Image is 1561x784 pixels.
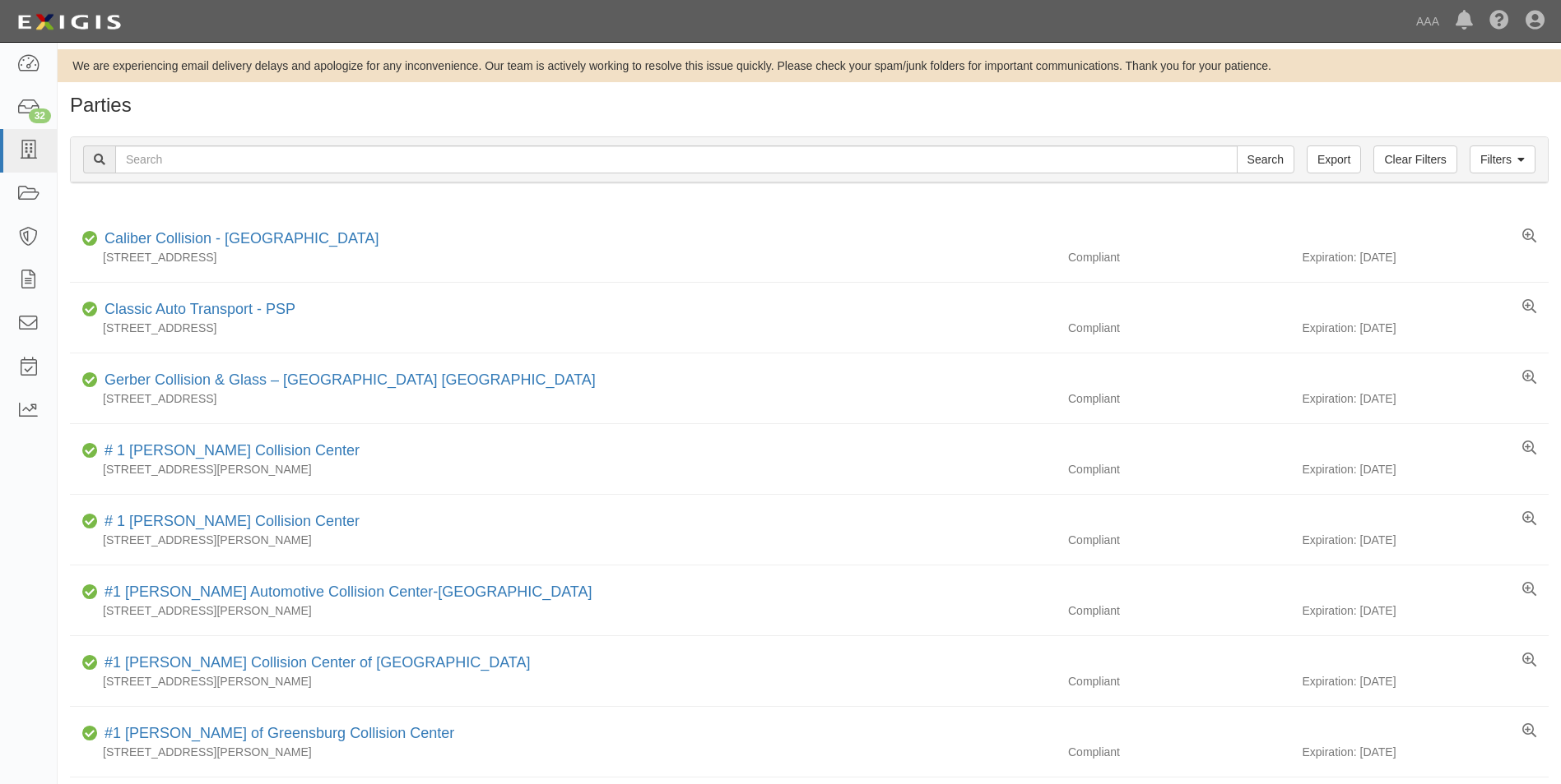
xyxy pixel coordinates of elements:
div: 32 [29,108,51,123]
div: [STREET_ADDRESS] [70,249,1056,265]
a: View results summary [1522,723,1536,740]
div: Compliant [1056,461,1302,477]
div: #1 Cochran of Greensburg Collision Center [98,723,454,745]
a: View results summary [1522,511,1536,528]
a: View results summary [1522,653,1536,669]
div: Compliant [1056,532,1302,548]
div: Compliant [1056,249,1302,265]
i: Compliant [82,657,98,669]
a: Caliber Collision - [GEOGRAPHIC_DATA] [105,230,379,247]
a: Gerber Collision & Glass – [GEOGRAPHIC_DATA] [GEOGRAPHIC_DATA] [105,371,596,388]
h1: Parties [70,95,1549,116]
div: [STREET_ADDRESS][PERSON_NAME] [70,744,1056,760]
div: Compliant [1056,320,1302,336]
a: Export [1307,145,1361,173]
i: Compliant [82,233,98,245]
a: #1 [PERSON_NAME] Collision Center of [GEOGRAPHIC_DATA] [105,654,531,671]
div: # 1 Cochran Collision Center [98,511,360,533]
div: Expiration: [DATE] [1302,320,1548,336]
a: View results summary [1522,582,1536,598]
div: Compliant [1056,390,1302,407]
div: Compliant [1056,744,1302,760]
div: [STREET_ADDRESS][PERSON_NAME] [70,673,1056,689]
a: # 1 [PERSON_NAME] Collision Center [105,513,360,529]
img: logo-5460c22ac91f19d4615b14bd174203de0afe785f0fc80cf4dbbc73dc1793850b.png [12,7,126,37]
div: [STREET_ADDRESS][PERSON_NAME] [70,461,1056,477]
div: [STREET_ADDRESS] [70,390,1056,407]
div: [STREET_ADDRESS][PERSON_NAME] [70,602,1056,619]
div: Gerber Collision & Glass – Houston Brighton [98,370,596,391]
div: Expiration: [DATE] [1302,249,1548,265]
div: Caliber Collision - Gainesville [98,228,379,250]
div: [STREET_ADDRESS] [70,320,1056,336]
div: Compliant [1056,673,1302,689]
div: Classic Auto Transport - PSP [98,299,295,321]
i: Compliant [82,445,98,457]
a: Clear Filters [1373,145,1456,173]
a: View results summary [1522,370,1536,386]
div: [STREET_ADDRESS][PERSON_NAME] [70,532,1056,548]
div: We are experiencing email delivery delays and apologize for any inconvenience. Our team is active... [58,58,1561,74]
input: Search [115,145,1238,173]
i: Help Center - Complianz [1489,12,1509,31]
a: Classic Auto Transport - PSP [105,301,295,317]
div: Expiration: [DATE] [1302,673,1548,689]
a: Filters [1470,145,1535,173]
div: Expiration: [DATE] [1302,602,1548,619]
i: Compliant [82,304,98,316]
a: View results summary [1522,440,1536,457]
div: Expiration: [DATE] [1302,744,1548,760]
a: View results summary [1522,228,1536,245]
i: Compliant [82,728,98,740]
div: Expiration: [DATE] [1302,461,1548,477]
i: Compliant [82,375,98,386]
a: AAA [1408,5,1447,38]
div: Compliant [1056,602,1302,619]
div: #1 Cochran Automotive Collision Center-Monroeville [98,582,592,603]
a: #1 [PERSON_NAME] of Greensburg Collision Center [105,725,454,741]
i: Compliant [82,516,98,528]
div: Expiration: [DATE] [1302,390,1548,407]
a: View results summary [1522,299,1536,316]
i: Compliant [82,587,98,598]
a: #1 [PERSON_NAME] Automotive Collision Center-[GEOGRAPHIC_DATA] [105,583,592,600]
div: Expiration: [DATE] [1302,532,1548,548]
input: Search [1237,145,1294,173]
div: #1 Cochran Collision Center of Greensburg [98,653,531,674]
div: # 1 Cochran Collision Center [98,440,360,462]
a: # 1 [PERSON_NAME] Collision Center [105,442,360,459]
